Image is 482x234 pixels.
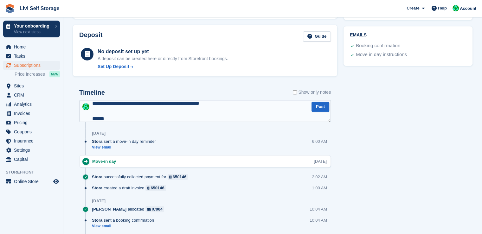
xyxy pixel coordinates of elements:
span: Subscriptions [14,61,52,70]
div: 1:00 AM [312,185,327,191]
span: CRM [14,91,52,99]
div: 650146 [151,185,164,191]
a: 650146 [168,174,188,180]
div: successfully collected payment for [92,174,191,180]
div: 10:04 AM [310,206,327,212]
span: Help [438,5,447,11]
h2: Emails [350,33,466,38]
span: Insurance [14,136,52,145]
span: Invoices [14,109,52,118]
input: Show only notes [293,89,297,96]
div: [DATE] [314,158,327,164]
div: Move-in day [92,158,119,164]
a: Set Up Deposit [98,63,228,70]
span: Tasks [14,52,52,60]
p: A deposit can be created here or directly from Storefront bookings. [98,55,228,62]
span: Storefront [6,169,63,175]
div: Booking confirmation [356,42,400,50]
span: Home [14,42,52,51]
a: Price increases NEW [15,71,60,78]
a: menu [3,136,60,145]
span: Coupons [14,127,52,136]
p: View next steps [14,29,52,35]
img: Joe Robertson [453,5,459,11]
a: View email [92,145,159,150]
div: [DATE] [92,199,106,204]
div: 10:04 AM [310,217,327,223]
span: Stora [92,217,102,223]
span: Analytics [14,100,52,109]
span: Sites [14,81,52,90]
a: IC004 [145,206,164,212]
a: menu [3,109,60,118]
a: menu [3,100,60,109]
a: View email [92,224,157,229]
button: Post [312,102,329,112]
a: menu [3,155,60,164]
div: 2:02 AM [312,174,327,180]
a: menu [3,146,60,155]
span: Stora [92,174,102,180]
div: 650146 [173,174,186,180]
div: [DATE] [92,131,106,136]
a: menu [3,52,60,60]
a: menu [3,127,60,136]
img: stora-icon-8386f47178a22dfd0bd8f6a31ec36ba5ce8667c1dd55bd0f319d3a0aa187defe.svg [5,4,15,13]
span: Account [460,5,476,12]
a: menu [3,91,60,99]
div: 6:00 AM [312,138,327,144]
a: menu [3,118,60,127]
span: [PERSON_NAME] [92,206,126,212]
span: Capital [14,155,52,164]
a: Your onboarding View next steps [3,21,60,37]
div: sent a booking confirmation [92,217,157,223]
span: Settings [14,146,52,155]
a: Livi Self Storage [17,3,62,14]
a: menu [3,81,60,90]
div: Set Up Deposit [98,63,129,70]
a: Preview store [52,178,60,185]
span: Price increases [15,71,45,77]
p: Your onboarding [14,24,52,28]
a: menu [3,177,60,186]
h2: Timeline [79,89,105,96]
span: Pricing [14,118,52,127]
span: Online Store [14,177,52,186]
a: 650146 [145,185,166,191]
a: menu [3,61,60,70]
div: sent a move-in day reminder [92,138,159,144]
a: menu [3,42,60,51]
div: No deposit set up yet [98,48,228,55]
label: Show only notes [293,89,331,96]
div: NEW [49,71,60,77]
div: Move in day instructions [356,51,407,59]
a: Guide [303,31,331,42]
div: created a draft invoice [92,185,169,191]
span: Stora [92,138,102,144]
span: Stora [92,185,102,191]
div: allocated [92,206,167,212]
div: IC004 [152,206,163,212]
h2: Deposit [79,31,102,42]
span: Create [407,5,419,11]
img: Joe Robertson [82,103,89,110]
